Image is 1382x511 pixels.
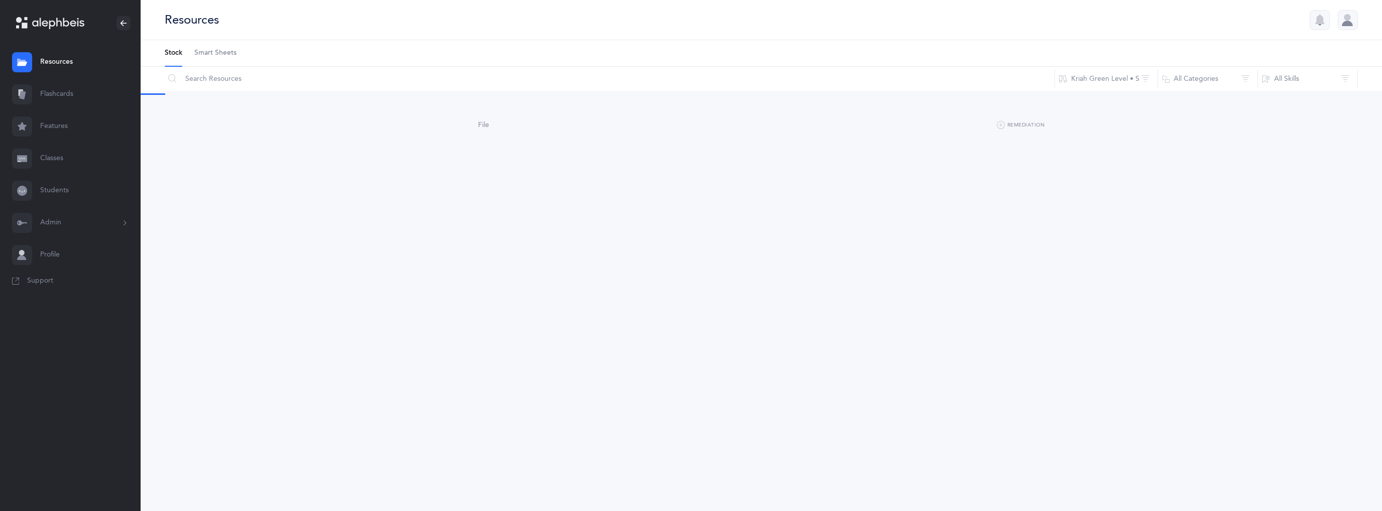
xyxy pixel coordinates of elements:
button: Remediation [997,119,1045,132]
span: File [478,121,489,129]
span: Smart Sheets [194,48,237,58]
span: Support [27,276,53,286]
input: Search Resources [164,67,1055,91]
div: Resources [165,12,219,28]
button: All Skills [1257,67,1358,91]
button: All Categories [1158,67,1258,91]
button: Kriah Green Level • S [1055,67,1158,91]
